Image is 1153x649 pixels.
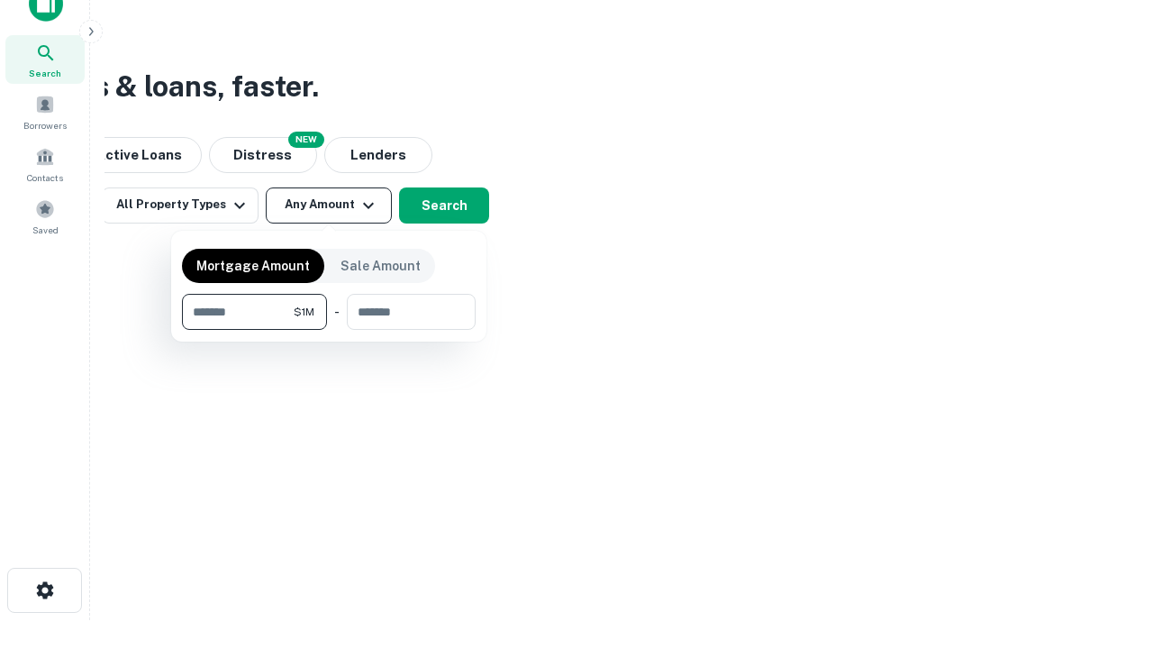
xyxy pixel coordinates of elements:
[1063,505,1153,591] iframe: Chat Widget
[294,304,314,320] span: $1M
[334,294,340,330] div: -
[340,256,421,276] p: Sale Amount
[196,256,310,276] p: Mortgage Amount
